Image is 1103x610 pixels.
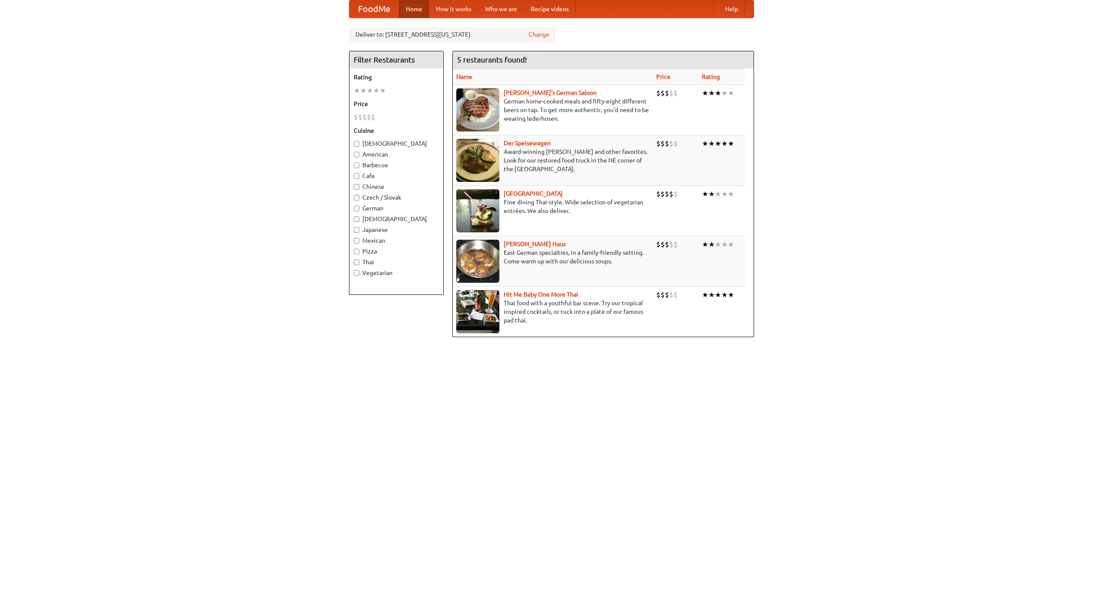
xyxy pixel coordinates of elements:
a: Change [529,30,549,39]
li: ★ [715,290,721,300]
li: $ [665,189,669,199]
li: $ [354,113,358,122]
input: Mexican [354,238,359,244]
img: babythai.jpg [456,290,499,333]
li: $ [669,240,673,249]
label: Pizza [354,247,439,256]
a: How it works [429,0,478,18]
li: ★ [708,88,715,98]
li: ★ [373,86,380,95]
label: Mexican [354,236,439,245]
li: ★ [702,139,708,148]
input: [DEMOGRAPHIC_DATA] [354,141,359,147]
li: $ [673,139,678,148]
a: Name [456,73,472,80]
li: ★ [708,240,715,249]
li: ★ [708,189,715,199]
div: Deliver to: [STREET_ADDRESS][US_STATE] [349,27,556,42]
li: $ [661,290,665,300]
li: $ [665,290,669,300]
img: esthers.jpg [456,88,499,131]
label: Thai [354,258,439,266]
li: ★ [360,86,367,95]
p: Fine dining Thai-style. Wide selection of vegetarian entrées. We also deliver. [456,198,649,215]
p: East German specialties, in a family-friendly setting. Come warm up with our delicious soups. [456,248,649,266]
li: $ [669,88,673,98]
label: Czech / Slovak [354,193,439,202]
li: ★ [721,139,728,148]
label: Barbecue [354,161,439,169]
label: [DEMOGRAPHIC_DATA] [354,215,439,223]
li: $ [661,240,665,249]
li: $ [665,240,669,249]
li: $ [362,113,367,122]
li: $ [673,189,678,199]
label: American [354,150,439,159]
label: Vegetarian [354,269,439,277]
label: German [354,204,439,213]
li: ★ [380,86,386,95]
li: ★ [354,86,360,95]
img: satay.jpg [456,189,499,232]
li: $ [673,240,678,249]
li: $ [669,139,673,148]
a: Rating [702,73,720,80]
li: ★ [367,86,373,95]
li: $ [669,290,673,300]
input: Czech / Slovak [354,195,359,200]
input: Thai [354,260,359,265]
h5: Cuisine [354,126,439,135]
input: [DEMOGRAPHIC_DATA] [354,216,359,222]
li: ★ [721,290,728,300]
li: $ [656,139,661,148]
p: Thai food with a youthful bar scene. Try our tropical inspired cocktails, or tuck into a plate of... [456,299,649,325]
li: $ [661,88,665,98]
a: Hit Me Baby One More Thai [504,291,578,298]
b: [PERSON_NAME] Haus [504,241,566,247]
input: Pizza [354,249,359,254]
label: [DEMOGRAPHIC_DATA] [354,139,439,148]
li: ★ [715,189,721,199]
li: $ [673,88,678,98]
li: ★ [702,290,708,300]
li: ★ [728,189,734,199]
li: $ [661,139,665,148]
li: ★ [715,240,721,249]
a: Price [656,73,670,80]
h4: Filter Restaurants [349,51,443,69]
li: $ [673,290,678,300]
li: ★ [728,88,734,98]
a: Home [399,0,429,18]
a: Der Speisewagen [504,140,551,147]
li: $ [656,290,661,300]
input: German [354,206,359,211]
img: speisewagen.jpg [456,139,499,182]
li: ★ [721,88,728,98]
li: $ [665,139,669,148]
li: ★ [715,88,721,98]
li: $ [656,240,661,249]
li: ★ [702,88,708,98]
p: Award-winning [PERSON_NAME] and other favorites. Look for our restored food truck in the NE corne... [456,147,649,173]
label: Japanese [354,225,439,234]
a: Recipe videos [524,0,576,18]
a: Help [718,0,745,18]
li: ★ [728,139,734,148]
li: ★ [708,290,715,300]
a: [GEOGRAPHIC_DATA] [504,190,563,197]
li: $ [669,189,673,199]
h5: Rating [354,73,439,81]
li: $ [665,88,669,98]
ng-pluralize: 5 restaurants found! [457,56,527,64]
input: Cafe [354,173,359,179]
li: ★ [728,290,734,300]
h5: Price [354,100,439,108]
input: Vegetarian [354,270,359,276]
li: $ [656,189,661,199]
p: German home-cooked meals and fifty-eight different beers on tap. To get more authentic, you'd nee... [456,97,649,123]
li: ★ [715,139,721,148]
li: ★ [708,139,715,148]
label: Cafe [354,172,439,180]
